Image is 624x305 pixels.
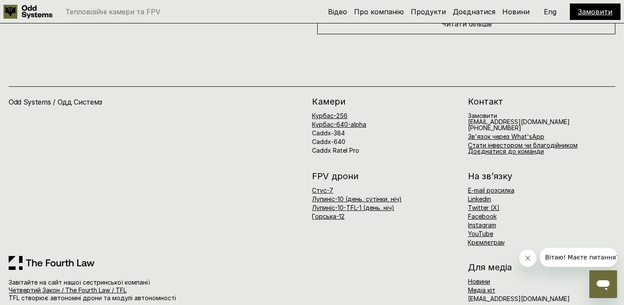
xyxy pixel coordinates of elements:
span: Читати більше [441,20,492,28]
a: Курбас-640-alpha [312,121,366,128]
h2: На зв’язку [468,172,512,180]
a: Продукти [411,7,446,16]
a: Зв'язок через What'sApp [468,133,544,140]
a: Крємлєграм [468,239,505,246]
a: Доєднатися [453,7,495,16]
span: [PHONE_NUMBER] [468,124,521,131]
a: Горська-12 [312,213,344,220]
h2: Камери [312,97,459,106]
h2: Для медіа [468,263,615,272]
a: Відео [328,7,347,16]
a: Лупиніс-10-TFL-1 (день, ніч) [312,204,394,211]
a: YouTube [468,230,493,237]
iframe: Закрыть сообщение [519,249,536,267]
a: Лупиніс-10 (день, сутінки, ніч) [312,195,402,203]
a: Про компанію [354,7,404,16]
h4: Odd Systems / Одд Системз [9,97,205,107]
a: Курбас-256 [312,112,348,119]
a: Caddx-640 [312,138,345,145]
a: Стус-7 [312,187,333,194]
a: Четвертий Закон / The Fourth Law / TFL [9,286,127,294]
h6: [EMAIL_ADDRESS][DOMAIN_NAME] [468,113,570,131]
a: Новини [468,278,490,285]
iframe: Кнопка запуска окна обмена сообщениями [589,270,617,298]
a: Новини [502,7,530,16]
a: Замовити [468,112,497,119]
a: Стати інвестором чи благодійником [468,141,578,149]
span: Вітаю! Маєте питання? [5,6,79,13]
a: Linkedin [468,195,491,203]
p: Eng [544,8,556,15]
a: Twitter (X) [468,204,500,211]
a: Замовити [578,7,612,16]
p: Тепловізійні камери та FPV [65,8,160,15]
a: Caddx Ratel Pro [312,147,359,154]
h2: Контакт [468,97,615,106]
a: Caddx-384 [312,129,345,137]
h2: FPV дрони [312,172,459,180]
a: Facebook [468,213,497,220]
a: Instagram [468,221,496,229]
a: Доєднатися до команди [468,148,544,155]
h6: [EMAIL_ADDRESS][DOMAIN_NAME] [468,296,570,302]
iframe: Сообщение от компании [540,248,617,267]
p: Завітайте на сайт нашої сестринської компанії TFL створює автономні дрони та модулі автономності [9,279,236,302]
a: Медіа кіт [468,286,495,294]
a: E-mail розсилка [468,187,514,194]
